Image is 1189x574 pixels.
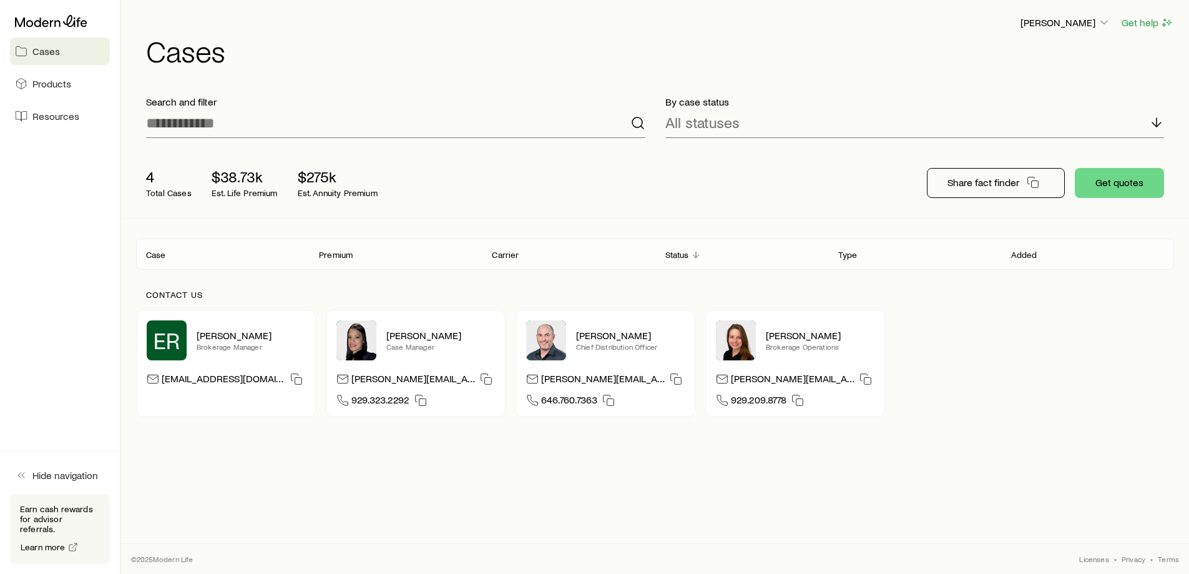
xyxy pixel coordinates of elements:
[10,37,110,65] a: Cases
[10,70,110,97] a: Products
[212,188,278,198] p: Est. Life Premium
[32,77,71,90] span: Products
[162,372,285,389] p: [EMAIL_ADDRESS][DOMAIN_NAME]
[136,239,1174,270] div: Client cases
[298,168,378,186] p: $275k
[197,329,305,342] p: [PERSON_NAME]
[386,342,495,352] p: Case Manager
[212,168,278,186] p: $38.73k
[10,102,110,130] a: Resources
[21,543,66,552] span: Learn more
[947,176,1019,189] p: Share fact finder
[1075,168,1164,198] button: Get quotes
[576,329,685,342] p: [PERSON_NAME]
[1158,554,1179,564] a: Terms
[541,393,597,410] span: 646.760.7363
[351,372,475,389] p: [PERSON_NAME][EMAIL_ADDRESS][DOMAIN_NAME]
[298,188,378,198] p: Est. Annuity Premium
[766,342,874,352] p: Brokerage Operations
[146,250,166,260] p: Case
[1020,16,1111,31] button: [PERSON_NAME]
[154,328,180,353] span: ER
[146,188,192,198] p: Total Cases
[576,342,685,352] p: Chief Distribution Officer
[146,36,1174,66] h1: Cases
[197,342,305,352] p: Brokerage Manager
[731,372,854,389] p: [PERSON_NAME][EMAIL_ADDRESS][DOMAIN_NAME]
[838,250,858,260] p: Type
[541,372,665,389] p: [PERSON_NAME][EMAIL_ADDRESS][DOMAIN_NAME]
[526,320,566,360] img: Dan Pierson
[146,290,1164,300] p: Contact us
[1011,250,1037,260] p: Added
[319,250,353,260] p: Premium
[1122,554,1145,564] a: Privacy
[731,393,786,410] span: 929.209.8778
[665,114,740,131] p: All statuses
[665,96,1165,108] p: By case status
[1150,554,1153,564] span: •
[665,250,689,260] p: Status
[32,469,98,482] span: Hide navigation
[927,168,1065,198] button: Share fact finder
[146,168,192,186] p: 4
[336,320,376,360] img: Elana Hasten
[1079,554,1108,564] a: Licenses
[10,462,110,489] button: Hide navigation
[1121,16,1174,30] button: Get help
[1020,16,1110,29] p: [PERSON_NAME]
[766,329,874,342] p: [PERSON_NAME]
[32,45,60,57] span: Cases
[131,554,193,564] p: © 2025 Modern Life
[492,250,519,260] p: Carrier
[20,504,100,534] p: Earn cash rewards for advisor referrals.
[32,110,79,122] span: Resources
[386,329,495,342] p: [PERSON_NAME]
[716,320,756,360] img: Ellen Wall
[1114,554,1117,564] span: •
[10,494,110,564] div: Earn cash rewards for advisor referrals.Learn more
[146,96,645,108] p: Search and filter
[351,393,409,410] span: 929.323.2292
